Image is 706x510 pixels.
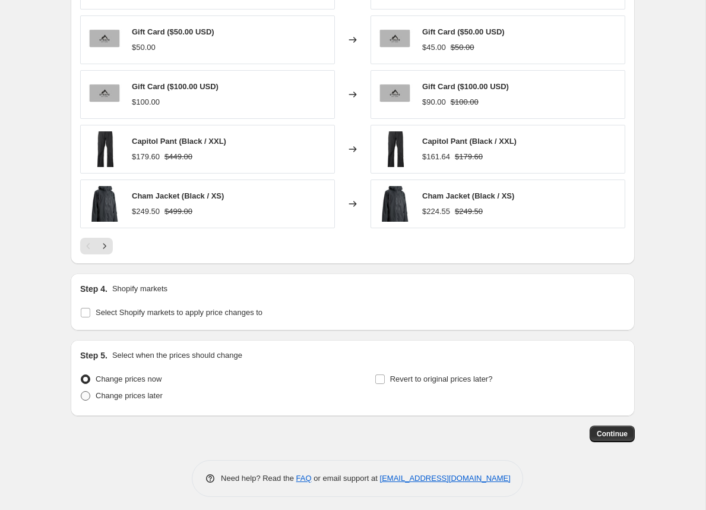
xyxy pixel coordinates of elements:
[96,308,262,317] span: Select Shopify markets to apply price changes to
[96,391,163,400] span: Change prices later
[312,474,380,483] span: or email support at
[96,374,162,383] span: Change prices now
[455,206,483,218] strike: $249.50
[380,474,511,483] a: [EMAIL_ADDRESS][DOMAIN_NAME]
[377,186,413,222] img: 11004_038_P_1-downsized_80x.jpg
[132,151,160,163] div: $179.60
[422,206,450,218] div: $224.55
[132,206,160,218] div: $249.50
[597,429,628,439] span: Continue
[132,191,224,200] span: Cham Jacket (Black / XS)
[132,27,214,36] span: Gift Card ($50.00 USD)
[422,96,446,108] div: $90.00
[422,27,505,36] span: Gift Card ($50.00 USD)
[422,42,446,53] div: $45.00
[164,151,192,163] strike: $449.00
[455,151,483,163] strike: $179.60
[590,426,635,442] button: Continue
[422,151,450,163] div: $161.64
[451,42,474,53] strike: $50.00
[87,131,122,167] img: 11006_005_P_1_80x.jpg
[422,191,514,200] span: Cham Jacket (Black / XS)
[164,206,192,218] strike: $499.00
[422,137,517,146] span: Capitol Pant (Black / XXL)
[87,186,122,222] img: 11004_038_P_1-downsized_80x.jpg
[87,22,122,58] img: Gift-Card-website_80x.jpg
[377,77,413,112] img: Gift-Card-website_80x.jpg
[80,238,113,254] nav: Pagination
[221,474,296,483] span: Need help? Read the
[96,238,113,254] button: Next
[377,22,413,58] img: Gift-Card-website_80x.jpg
[132,42,156,53] div: $50.00
[296,474,312,483] a: FAQ
[132,137,226,146] span: Capitol Pant (Black / XXL)
[377,131,413,167] img: 11006_005_P_1_80x.jpg
[87,77,122,112] img: Gift-Card-website_80x.jpg
[112,283,167,295] p: Shopify markets
[80,283,107,295] h2: Step 4.
[80,350,107,361] h2: Step 5.
[422,82,509,91] span: Gift Card ($100.00 USD)
[132,82,219,91] span: Gift Card ($100.00 USD)
[112,350,242,361] p: Select when the prices should change
[451,96,479,108] strike: $100.00
[132,96,160,108] div: $100.00
[390,374,493,383] span: Revert to original prices later?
